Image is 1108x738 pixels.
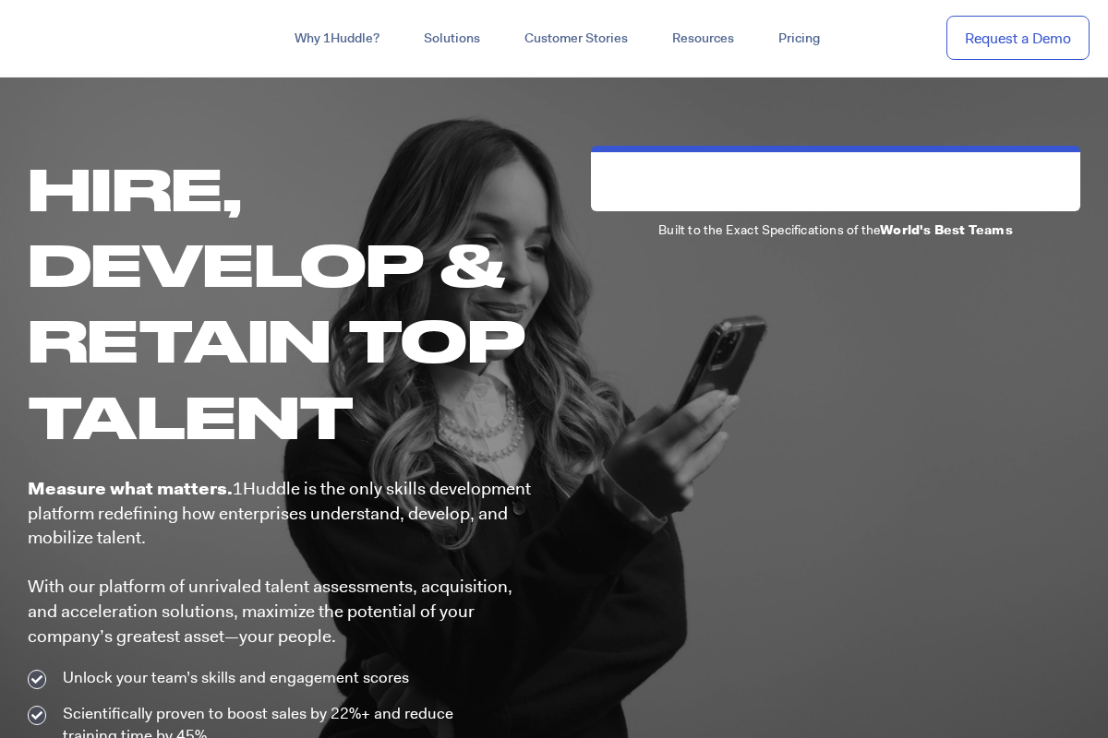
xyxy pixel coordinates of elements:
[272,22,402,55] a: Why 1Huddle?
[880,221,1013,238] b: World's Best Teams
[28,477,536,649] p: 1Huddle is the only skills development platform redefining how enterprises understand, develop, a...
[650,22,756,55] a: Resources
[58,667,409,689] span: Unlock your team’s skills and engagement scores
[18,20,151,55] img: ...
[591,220,1080,239] p: Built to the Exact Specifications of the
[28,477,233,500] b: Measure what matters.
[402,22,502,55] a: Solutions
[946,16,1090,61] a: Request a Demo
[756,22,842,55] a: Pricing
[502,22,650,55] a: Customer Stories
[28,150,536,454] h1: Hire, Develop & Retain Top Talent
